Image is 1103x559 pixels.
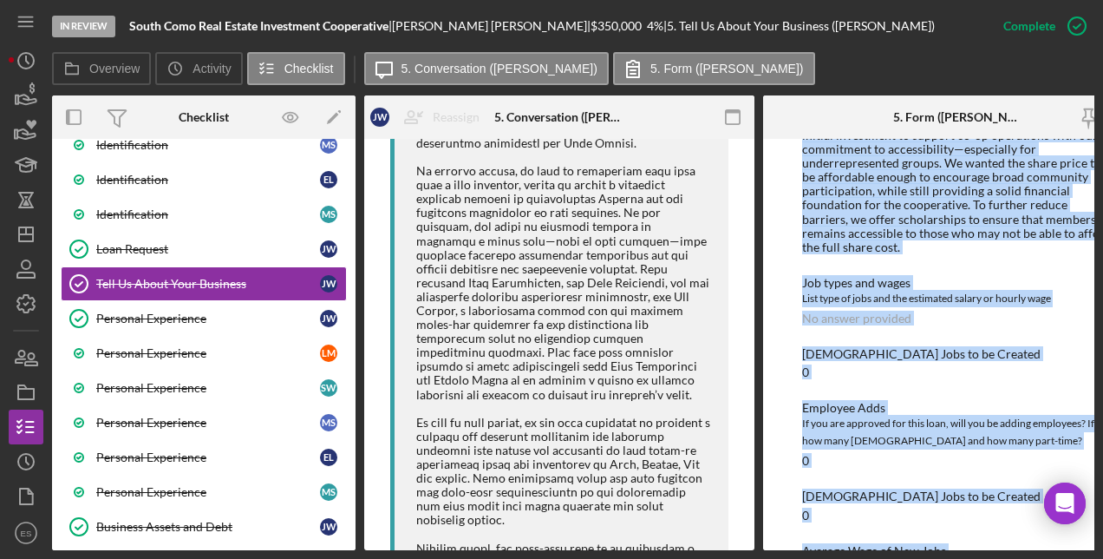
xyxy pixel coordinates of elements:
div: Loan Request [96,242,320,256]
div: Identification [96,207,320,221]
button: Activity [155,52,242,85]
div: Identification [96,173,320,187]
div: 5. Form ([PERSON_NAME]) [893,110,1023,124]
label: Checklist [284,62,334,76]
label: Activity [193,62,231,76]
div: J W [320,275,337,293]
div: Personal Experience [96,312,320,326]
div: M S [320,483,337,501]
div: 0 [802,509,809,523]
div: J W [370,108,389,127]
label: 5. Form ([PERSON_NAME]) [650,62,804,76]
a: Tell Us About Your BusinessJW [61,266,347,301]
div: L M [320,345,337,362]
div: 4 % [647,19,663,33]
div: Personal Experience [96,450,320,464]
label: Overview [89,62,140,76]
button: 5. Conversation ([PERSON_NAME]) [364,52,609,85]
div: In Review [52,16,115,37]
a: IdentificationMS [61,128,347,162]
div: Personal Experience [96,485,320,499]
div: Complete [1003,9,1055,43]
a: Personal ExperienceEL [61,440,347,475]
div: E L [320,171,337,188]
div: | [129,19,392,33]
div: 0 [802,365,809,379]
button: Overview [52,52,151,85]
div: J W [320,310,337,327]
div: Checklist [179,110,229,124]
b: South Como Real Estate Investment Cooperative [129,18,388,33]
button: 5. Form ([PERSON_NAME]) [613,52,815,85]
button: Checklist [247,52,345,85]
div: S W [320,379,337,397]
div: M S [320,414,337,431]
div: [PERSON_NAME] [PERSON_NAME] | [392,19,591,33]
div: Personal Experience [96,416,320,430]
div: Business Assets and Debt [96,520,320,534]
label: 5. Conversation ([PERSON_NAME]) [401,62,597,76]
button: JWReassign [362,100,497,135]
div: 5. Conversation ([PERSON_NAME]) [494,110,624,124]
div: Open Intercom Messenger [1044,483,1086,524]
div: Personal Experience [96,381,320,395]
div: Personal Experience [96,346,320,360]
a: Personal ExperienceLM [61,336,347,371]
div: Tell Us About Your Business [96,277,320,291]
a: Business Assets and DebtJW [61,510,347,544]
div: E L [320,449,337,466]
text: ES [21,529,32,538]
a: IdentificationMS [61,197,347,232]
div: Reassign [433,100,480,135]
div: No answer provided [802,312,911,326]
div: 0 [802,454,809,468]
div: | 5. Tell Us About Your Business ([PERSON_NAME]) [663,19,935,33]
div: J W [320,240,337,258]
button: Complete [986,9,1094,43]
a: Personal ExperienceJW [61,301,347,336]
span: $350,000 [591,18,642,33]
a: Personal ExperienceSW [61,371,347,405]
a: Personal ExperienceMS [61,405,347,440]
a: IdentificationEL [61,162,347,197]
div: J W [320,518,337,536]
a: Personal ExperienceMS [61,475,347,510]
div: M S [320,136,337,154]
div: Identification [96,138,320,152]
div: M S [320,206,337,223]
button: ES [9,516,43,550]
a: Loan RequestJW [61,232,347,266]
